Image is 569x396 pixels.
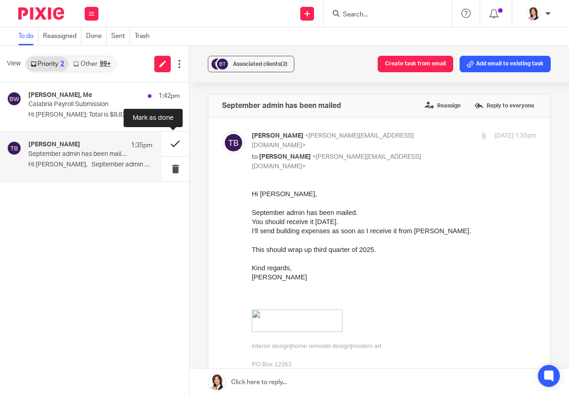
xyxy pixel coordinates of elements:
[28,101,150,108] p: Calabria Payroll Submission
[131,141,152,150] p: 1:35pm
[526,6,541,21] img: BW%20Website%203%20-%20square.jpg
[135,27,154,45] a: Trash
[7,141,22,155] img: svg%3E
[472,99,536,112] label: Reply to everyone
[5,218,159,225] a: [PERSON_NAME][EMAIL_ADDRESS][DOMAIN_NAME]
[222,101,341,110] h4: September admin has been mailed
[222,131,245,154] img: svg%3E
[7,59,21,69] span: View
[43,27,81,45] a: Reassigned
[7,91,22,106] img: svg%3E
[216,57,229,71] img: svg%3E
[6,227,55,234] a: [DOMAIN_NAME]
[38,153,40,160] span: |
[18,7,64,20] img: Pixie
[69,57,115,71] a: Other99+
[233,61,287,67] span: Associated clients
[342,11,424,19] input: Search
[28,161,152,169] p: Hi [PERSON_NAME], September admin has been...
[28,141,80,149] h4: [PERSON_NAME]
[378,56,453,72] button: Create task from email
[98,153,100,160] span: |
[100,61,111,67] div: 99+
[158,91,180,101] p: 1:42pm
[208,56,294,72] button: Associated clients(2)
[460,56,551,72] button: Add email to existing task
[28,150,128,158] p: September admin has been mailed
[86,27,107,45] a: Done
[100,153,130,160] span: modern art
[281,61,287,67] span: (2)
[252,133,303,139] span: [PERSON_NAME]
[494,131,536,141] p: [DATE] 1:35pm
[28,111,180,119] p: Hi [PERSON_NAME]: Total is $8,821.30 Have a...
[210,57,224,71] img: svg%3E
[423,99,463,112] label: Reassign
[252,133,414,149] span: <[PERSON_NAME][EMAIL_ADDRESS][DOMAIN_NAME]>
[60,61,64,67] div: 2
[26,57,69,71] a: Priority2
[40,153,98,160] span: home remodel design
[252,154,258,160] span: to
[28,91,92,99] h4: [PERSON_NAME], Me
[18,27,38,45] a: To do
[111,27,130,45] a: Sent
[252,154,421,170] span: <[PERSON_NAME][EMAIL_ADDRESS][DOMAIN_NAME]>
[259,154,311,160] span: [PERSON_NAME]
